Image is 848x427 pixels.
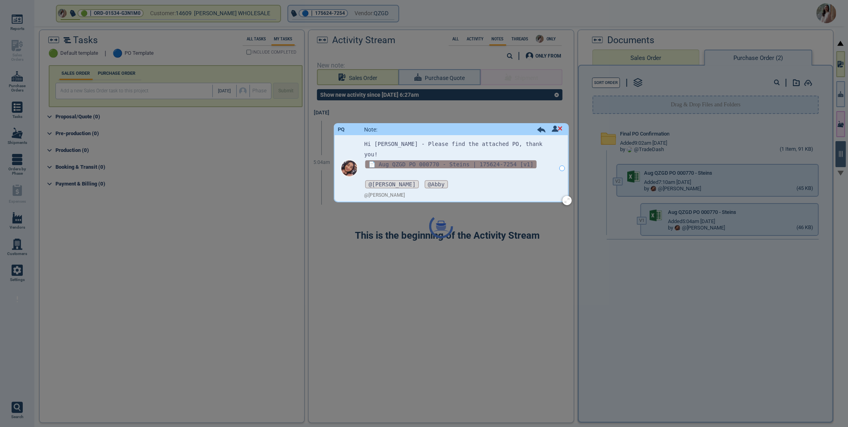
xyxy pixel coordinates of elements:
[364,193,405,198] span: @ [PERSON_NAME]
[341,160,357,176] img: Avatar
[364,126,377,133] span: Note:
[552,126,563,132] img: unread icon
[365,160,537,168] span: 📄 Aug QZGD PO 000770 - Steins | 175624-7254 [v1]
[365,180,419,188] span: @[PERSON_NAME]
[338,127,345,133] div: PQ
[425,180,448,188] span: @Abby
[364,139,556,159] p: Hi [PERSON_NAME] - Please find the attached PO, thank you!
